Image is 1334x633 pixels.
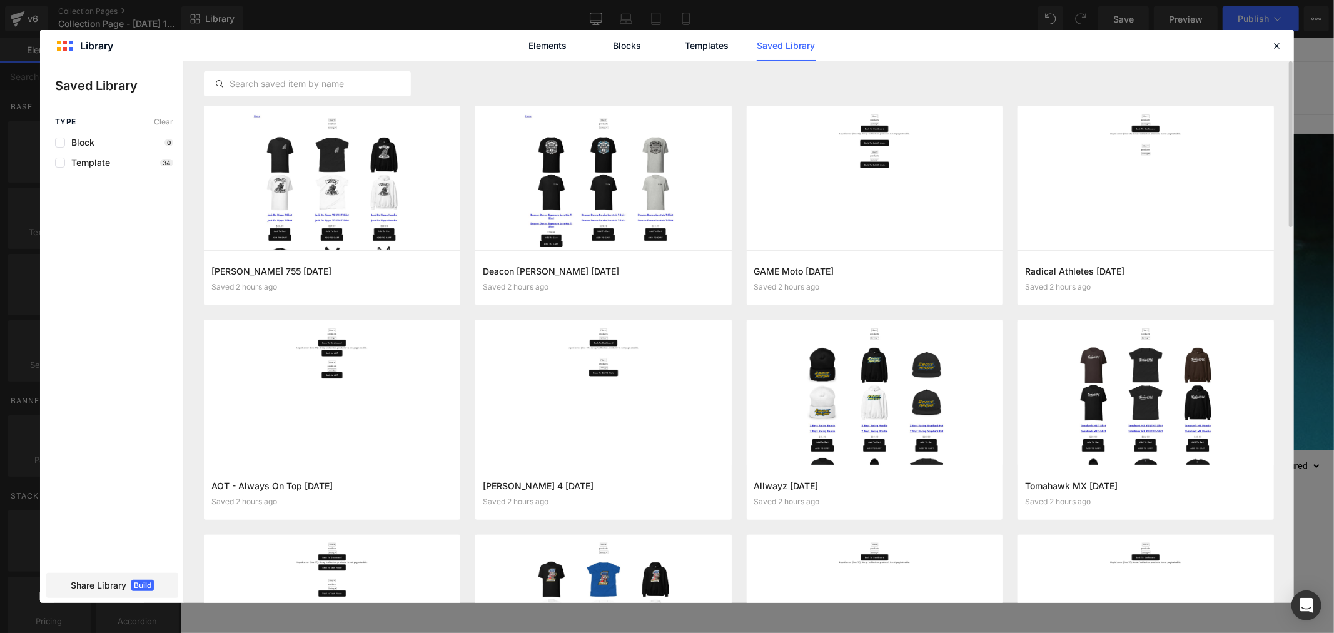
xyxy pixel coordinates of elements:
[754,497,996,506] div: Saved 2 hours ago
[55,76,183,95] p: Saved Library
[754,283,996,291] div: Saved 2 hours ago
[757,30,816,61] a: Saved Library
[211,283,453,291] div: Saved 2 hours ago
[677,30,737,61] a: Templates
[754,265,996,278] h3: GAME Moto [DATE]
[483,283,724,291] div: Saved 2 hours ago
[160,159,173,166] p: 34
[395,45,418,56] span: Home
[233,41,370,61] span: Sports Threads Shop
[211,265,453,278] h3: [PERSON_NAME] 755 [DATE]
[754,479,996,492] h3: Allwayz [DATE]
[164,139,173,146] p: 0
[841,37,868,64] summary: Search
[228,39,375,63] a: Sports Threads Shop
[131,580,154,591] span: Build
[473,38,520,64] a: Contact
[1025,283,1266,291] div: Saved 2 hours ago
[483,265,724,278] h3: Deacon [PERSON_NAME] [DATE]
[211,497,453,506] div: Saved 2 hours ago
[65,158,110,168] span: Template
[154,118,173,126] span: Clear
[483,497,724,506] div: Saved 2 hours ago
[598,30,657,61] a: Blocks
[483,479,724,492] h3: [PERSON_NAME] 4 [DATE]
[205,76,410,91] input: Search saved item by name
[1025,497,1266,506] div: Saved 2 hours ago
[550,413,604,444] span: 12 products
[71,579,126,592] span: Share Library
[55,118,76,126] span: Type
[211,479,453,492] h3: AOT - Always On Top [DATE]
[1025,479,1266,492] h3: Tomahawk MX [DATE]
[387,38,426,64] a: Home
[426,38,472,64] a: Catalog
[1291,590,1321,620] div: Open Intercom Messenger
[518,30,578,61] a: Elements
[433,45,465,56] span: Catalog
[1025,265,1266,278] h3: Radical Athletes [DATE]
[535,6,619,16] span: Welcome to our store
[480,45,512,56] span: Contact
[65,138,94,148] span: Block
